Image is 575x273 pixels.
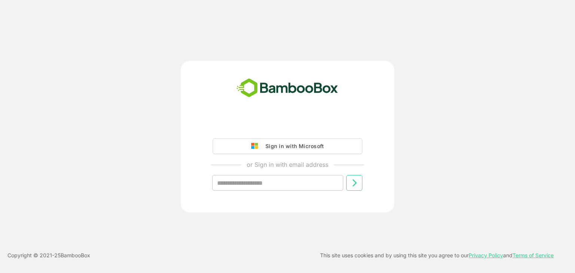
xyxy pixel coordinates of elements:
[209,117,366,134] iframe: Sign in with Google Button
[247,160,328,169] p: or Sign in with email address
[469,252,503,258] a: Privacy Policy
[7,251,90,260] p: Copyright © 2021- 25 BambooBox
[251,143,262,150] img: google
[262,141,324,151] div: Sign in with Microsoft
[232,76,342,101] img: bamboobox
[320,251,554,260] p: This site uses cookies and by using this site you agree to our and
[213,138,362,154] button: Sign in with Microsoft
[512,252,554,258] a: Terms of Service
